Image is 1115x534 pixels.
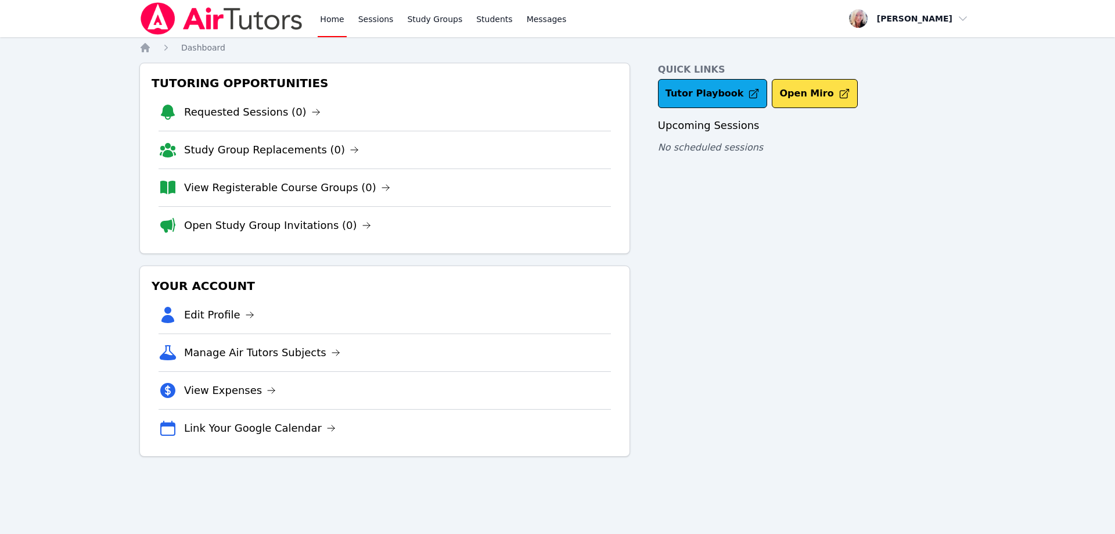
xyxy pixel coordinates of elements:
[181,42,225,53] a: Dashboard
[658,63,976,77] h4: Quick Links
[184,142,359,158] a: Study Group Replacements (0)
[149,275,620,296] h3: Your Account
[149,73,620,94] h3: Tutoring Opportunities
[658,79,768,108] a: Tutor Playbook
[772,79,857,108] button: Open Miro
[184,420,336,436] a: Link Your Google Calendar
[184,217,371,234] a: Open Study Group Invitations (0)
[184,180,390,196] a: View Registerable Course Groups (0)
[181,43,225,52] span: Dashboard
[527,13,567,25] span: Messages
[658,117,976,134] h3: Upcoming Sessions
[184,382,276,399] a: View Expenses
[184,104,321,120] a: Requested Sessions (0)
[184,307,254,323] a: Edit Profile
[139,2,304,35] img: Air Tutors
[139,42,976,53] nav: Breadcrumb
[658,142,763,153] span: No scheduled sessions
[184,345,340,361] a: Manage Air Tutors Subjects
